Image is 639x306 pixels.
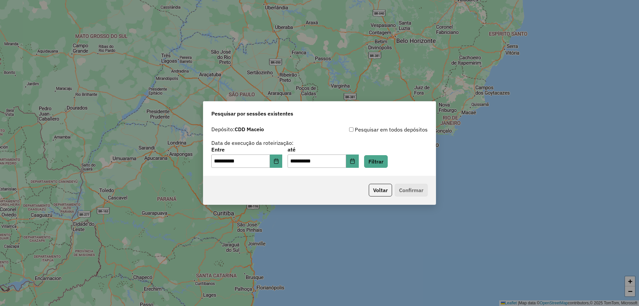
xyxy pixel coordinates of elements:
div: Pesquisar em todos depósitos [319,126,428,134]
button: Voltar [369,184,392,196]
button: Filtrar [364,155,388,168]
button: Choose Date [346,154,359,168]
strong: CDD Maceio [235,126,264,133]
label: Entre [211,146,282,153]
label: Data de execução da roteirização: [211,139,294,147]
label: Depósito: [211,125,264,133]
button: Choose Date [270,154,283,168]
span: Pesquisar por sessões existentes [211,110,293,118]
label: até [288,146,358,153]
